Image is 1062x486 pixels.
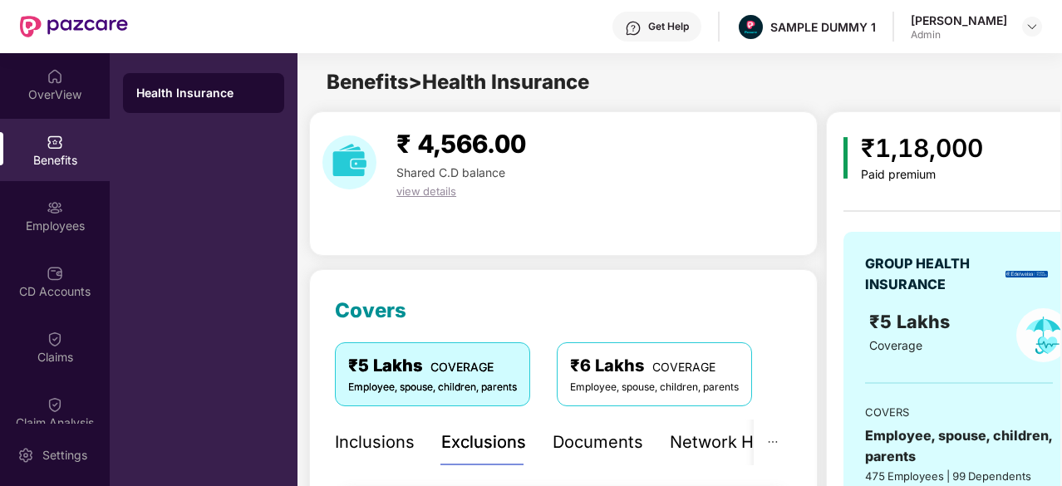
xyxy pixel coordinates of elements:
div: Inclusions [335,430,415,455]
div: Exclusions [441,430,526,455]
div: [PERSON_NAME] [911,12,1007,28]
img: icon [843,137,848,179]
div: Admin [911,28,1007,42]
div: Paid premium [861,168,983,182]
img: svg+xml;base64,PHN2ZyBpZD0iRHJvcGRvd24tMzJ4MzIiIHhtbG5zPSJodHRwOi8vd3d3LnczLm9yZy8yMDAwL3N2ZyIgd2... [1025,20,1039,33]
img: download [322,135,376,189]
div: ₹1,18,000 [861,129,983,168]
img: svg+xml;base64,PHN2ZyBpZD0iQ2xhaW0iIHhtbG5zPSJodHRwOi8vd3d3LnczLm9yZy8yMDAwL3N2ZyIgd2lkdGg9IjIwIi... [47,396,63,413]
span: Covers [335,298,406,322]
span: ₹ 4,566.00 [396,129,526,159]
img: svg+xml;base64,PHN2ZyBpZD0iSGVscC0zMngzMiIgeG1sbnM9Imh0dHA6Ly93d3cudzMub3JnLzIwMDAvc3ZnIiB3aWR0aD... [625,20,642,37]
span: Coverage [869,338,922,352]
div: Get Help [648,20,689,33]
span: Shared C.D balance [396,165,505,179]
div: Settings [37,447,92,464]
div: Documents [553,430,643,455]
span: COVERAGE [430,360,494,374]
div: GROUP HEALTH INSURANCE [865,253,1000,295]
div: Employee, spouse, children, parents [570,380,739,395]
img: Pazcare_Alternative_logo-01-01.png [739,15,763,39]
div: SAMPLE DUMMY 1 [770,19,876,35]
div: ₹5 Lakhs [348,353,517,379]
span: ellipsis [767,436,779,448]
div: Employee, spouse, children, parents [348,380,517,395]
img: svg+xml;base64,PHN2ZyBpZD0iSG9tZSIgeG1sbnM9Imh0dHA6Ly93d3cudzMub3JnLzIwMDAvc3ZnIiB3aWR0aD0iMjAiIG... [47,68,63,85]
img: svg+xml;base64,PHN2ZyBpZD0iQ2xhaW0iIHhtbG5zPSJodHRwOi8vd3d3LnczLm9yZy8yMDAwL3N2ZyIgd2lkdGg9IjIwIi... [47,331,63,347]
div: 475 Employees | 99 Dependents [865,468,1053,484]
div: COVERS [865,404,1053,420]
span: ₹5 Lakhs [869,311,955,332]
span: COVERAGE [652,360,715,374]
img: svg+xml;base64,PHN2ZyBpZD0iU2V0dGluZy0yMHgyMCIgeG1sbnM9Imh0dHA6Ly93d3cudzMub3JnLzIwMDAvc3ZnIiB3aW... [17,447,34,464]
div: ₹6 Lakhs [570,353,739,379]
span: Benefits > Health Insurance [327,70,589,94]
img: insurerLogo [1005,271,1048,277]
img: svg+xml;base64,PHN2ZyBpZD0iQ0RfQWNjb3VudHMiIGRhdGEtbmFtZT0iQ0QgQWNjb3VudHMiIHhtbG5zPSJodHRwOi8vd3... [47,265,63,282]
img: svg+xml;base64,PHN2ZyBpZD0iQmVuZWZpdHMiIHhtbG5zPSJodHRwOi8vd3d3LnczLm9yZy8yMDAwL3N2ZyIgd2lkdGg9Ij... [47,134,63,150]
div: Employee, spouse, children, parents [865,425,1053,467]
div: Network Hospitals [670,430,815,455]
button: ellipsis [754,420,792,465]
span: view details [396,184,456,198]
div: Health Insurance [136,85,271,101]
img: New Pazcare Logo [20,16,128,37]
img: svg+xml;base64,PHN2ZyBpZD0iRW1wbG95ZWVzIiB4bWxucz0iaHR0cDovL3d3dy53My5vcmcvMjAwMC9zdmciIHdpZHRoPS... [47,199,63,216]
